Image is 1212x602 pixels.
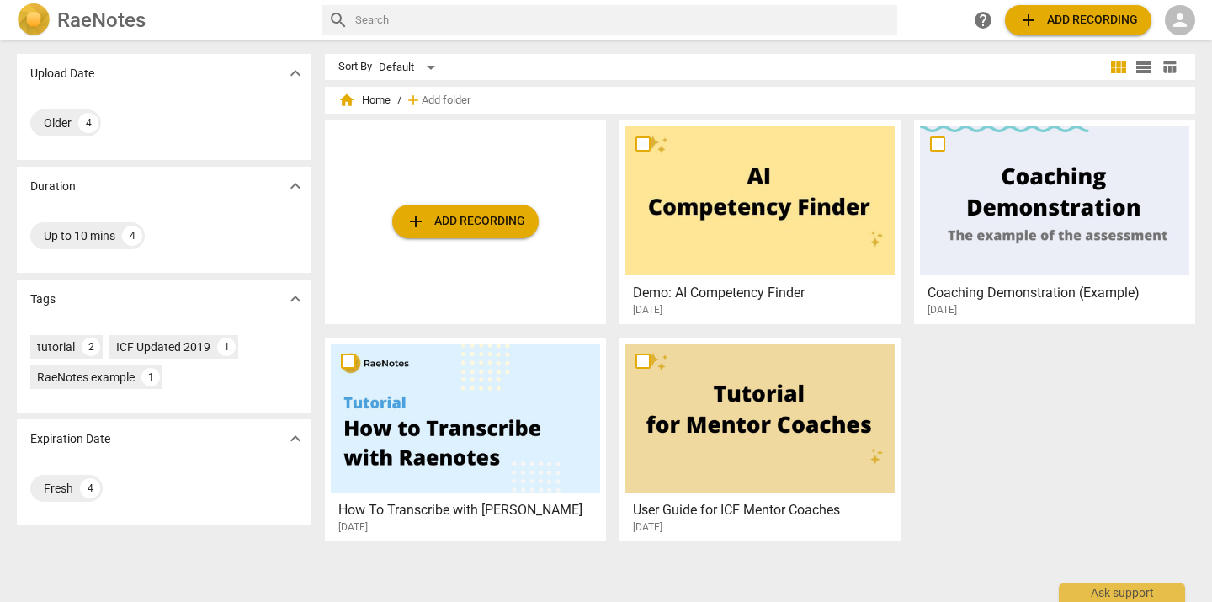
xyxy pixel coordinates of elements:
span: [DATE] [928,303,957,317]
span: add [405,92,422,109]
span: expand_more [285,289,306,309]
a: Coaching Demonstration (Example)[DATE] [920,126,1189,317]
div: Default [379,54,441,81]
button: Upload [392,205,539,238]
span: expand_more [285,176,306,196]
span: person [1170,10,1190,30]
span: [DATE] [338,520,368,535]
span: view_module [1108,57,1129,77]
div: 4 [122,226,142,246]
a: Help [968,5,998,35]
span: home [338,92,355,109]
h3: Coaching Demonstration (Example) [928,283,1191,303]
span: / [397,94,401,107]
button: Upload [1005,5,1151,35]
span: Add recording [406,211,525,232]
div: Ask support [1059,583,1185,602]
div: 4 [78,113,98,133]
button: Table view [1156,55,1182,80]
span: add [1018,10,1039,30]
div: ICF Updated 2019 [116,338,210,355]
span: [DATE] [633,303,662,317]
div: 2 [82,338,100,356]
div: Fresh [44,480,73,497]
button: Show more [283,286,308,312]
input: Search [355,7,890,34]
p: Expiration Date [30,430,110,448]
p: Duration [30,178,76,195]
p: Upload Date [30,65,94,83]
div: Up to 10 mins [44,227,115,244]
div: RaeNotes example [37,369,135,386]
button: Show more [283,173,308,199]
span: Add folder [422,94,470,107]
span: search [328,10,348,30]
div: 1 [141,368,160,386]
button: List view [1131,55,1156,80]
p: Tags [30,290,56,308]
span: expand_more [285,429,306,449]
div: 4 [80,478,100,498]
div: 1 [217,338,236,356]
img: Logo [17,3,50,37]
a: How To Transcribe with [PERSON_NAME][DATE] [331,344,600,534]
h2: RaeNotes [57,8,146,32]
span: help [973,10,993,30]
h3: How To Transcribe with RaeNotes [338,500,602,520]
span: Add recording [1018,10,1138,30]
button: Show more [283,61,308,86]
div: tutorial [37,338,75,355]
div: Sort By [338,61,372,73]
span: view_list [1134,57,1154,77]
h3: User Guide for ICF Mentor Coaches [633,500,896,520]
a: LogoRaeNotes [17,3,308,37]
h3: Demo: AI Competency Finder [633,283,896,303]
a: User Guide for ICF Mentor Coaches[DATE] [625,344,895,534]
a: Demo: AI Competency Finder[DATE] [625,126,895,317]
button: Show more [283,426,308,451]
span: expand_more [285,63,306,83]
span: [DATE] [633,520,662,535]
button: Tile view [1106,55,1131,80]
span: add [406,211,426,232]
div: Older [44,115,72,131]
span: Home [338,92,391,109]
span: table_chart [1161,59,1177,75]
